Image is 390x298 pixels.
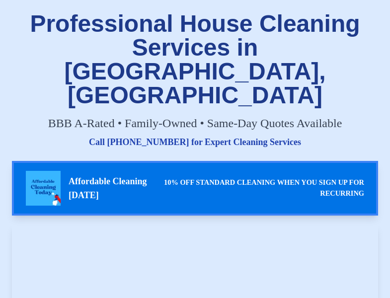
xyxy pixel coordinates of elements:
img: ACT Logo [26,171,61,206]
h1: Professional House Cleaning Services in [GEOGRAPHIC_DATA], [GEOGRAPHIC_DATA] [12,12,378,107]
p: BBB A-Rated • Family-Owned • Same-Day Quotes Available [12,115,378,131]
p: 10% OFF STANDARD CLEANING WHEN YOU SIGN UP FOR RECURRING [156,177,364,199]
span: Affordable Cleaning [DATE] [69,174,156,202]
p: Call [PHONE_NUMBER] for Expert Cleaning Services [12,135,378,149]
